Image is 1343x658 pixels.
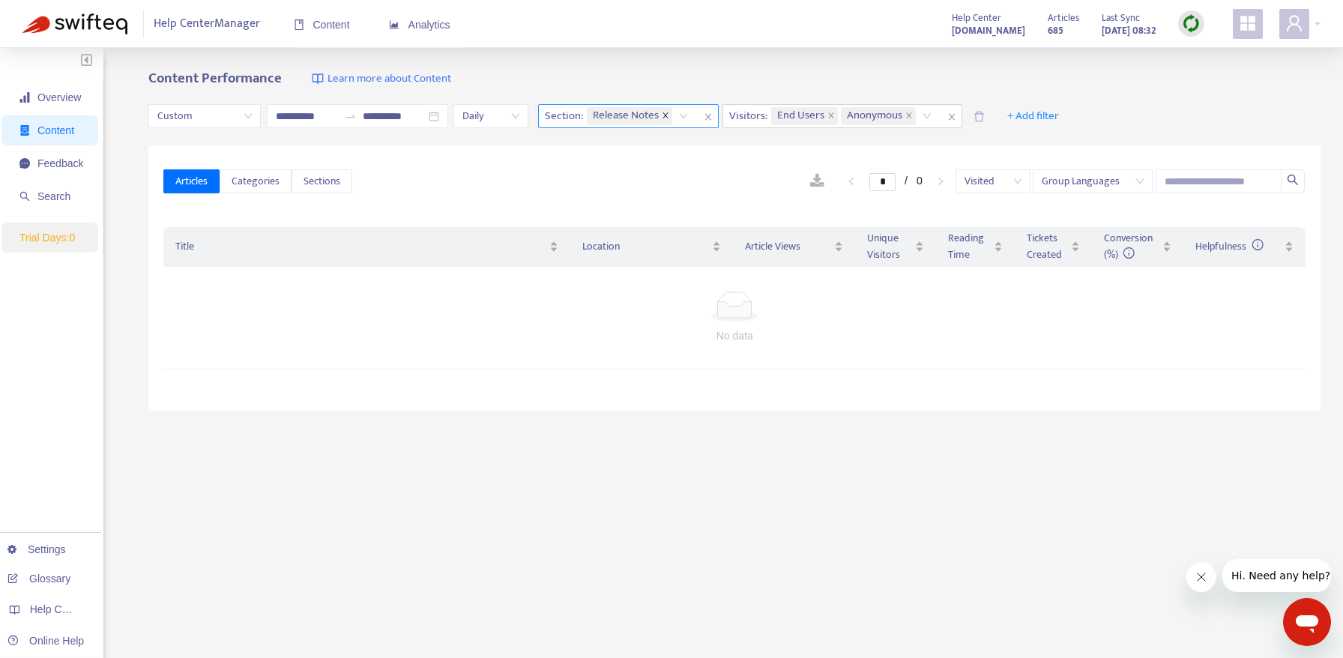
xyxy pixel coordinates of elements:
span: search [19,191,30,202]
span: Overview [37,91,81,103]
span: Tickets Created [1027,230,1068,263]
strong: 685 [1048,22,1063,39]
span: user [1285,14,1303,32]
span: close [942,108,962,126]
span: close [698,108,718,126]
span: Unique Visitors [867,230,913,263]
img: Swifteq [22,13,127,34]
span: close [827,112,835,121]
th: Article Views [733,227,855,267]
strong: [DATE] 08:32 [1102,22,1156,39]
span: Help Centers [30,603,91,615]
iframe: Close message [1186,562,1216,592]
button: Articles [163,169,220,193]
th: Reading Time [936,227,1014,267]
th: Location [570,227,733,267]
a: Glossary [7,573,70,585]
button: + Add filter [996,104,1070,128]
span: Visited [965,170,1021,193]
b: Content Performance [148,67,282,90]
span: search [1287,174,1299,186]
span: right [936,177,945,186]
span: Articles [1048,10,1079,26]
span: Section : [539,105,585,127]
span: swap-right [345,110,357,122]
span: Group Languages [1042,170,1144,193]
iframe: Button to launch messaging window [1283,598,1331,646]
th: Unique Visitors [855,227,937,267]
button: Categories [220,169,292,193]
span: Conversion (%) [1104,229,1153,263]
span: / [905,175,908,187]
button: right [929,172,953,190]
span: Help Center Manager [154,10,260,38]
li: Previous Page [839,172,863,190]
span: Location [582,238,709,255]
span: Release Notes [587,107,672,125]
span: book [294,19,304,30]
span: Content [294,19,350,31]
span: Feedback [37,157,83,169]
span: Reading Time [948,230,990,263]
a: Online Help [7,635,84,647]
span: close [662,112,669,121]
span: Release Notes [593,107,659,125]
li: 1/0 [869,172,923,190]
span: + Add filter [1007,107,1059,125]
span: Last Sync [1102,10,1140,26]
span: message [19,158,30,169]
img: sync.dc5367851b00ba804db3.png [1182,14,1201,33]
span: Title [175,238,546,255]
span: End Users [777,107,824,125]
a: [DOMAIN_NAME] [952,22,1025,39]
span: Custom [157,105,252,127]
span: to [345,110,357,122]
span: signal [19,92,30,103]
li: Next Page [929,172,953,190]
span: Analytics [389,19,450,31]
span: left [847,177,856,186]
a: Settings [7,543,66,555]
span: Anonymous [847,107,902,125]
span: container [19,125,30,136]
span: Visitors : [723,105,770,127]
span: Anonymous [841,107,916,125]
span: Article Views [745,238,831,255]
span: delete [974,111,985,122]
div: No data [181,328,1288,344]
span: Daily [462,105,519,127]
span: Trial Days: 0 [19,232,75,244]
button: left [839,172,863,190]
span: Search [37,190,70,202]
iframe: Message from company [1222,559,1331,592]
span: close [905,112,913,121]
span: appstore [1239,14,1257,32]
span: Sections [304,173,340,190]
span: Content [37,124,74,136]
span: End Users [771,107,838,125]
span: Learn more about Content [328,70,451,88]
span: Help Center [952,10,1001,26]
span: Articles [175,173,208,190]
a: Learn more about Content [312,70,451,88]
th: Title [163,227,570,267]
th: Tickets Created [1015,227,1092,267]
span: area-chart [389,19,399,30]
span: Categories [232,173,280,190]
span: Helpfulness [1195,238,1264,255]
button: Sections [292,169,352,193]
img: image-link [312,73,324,85]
